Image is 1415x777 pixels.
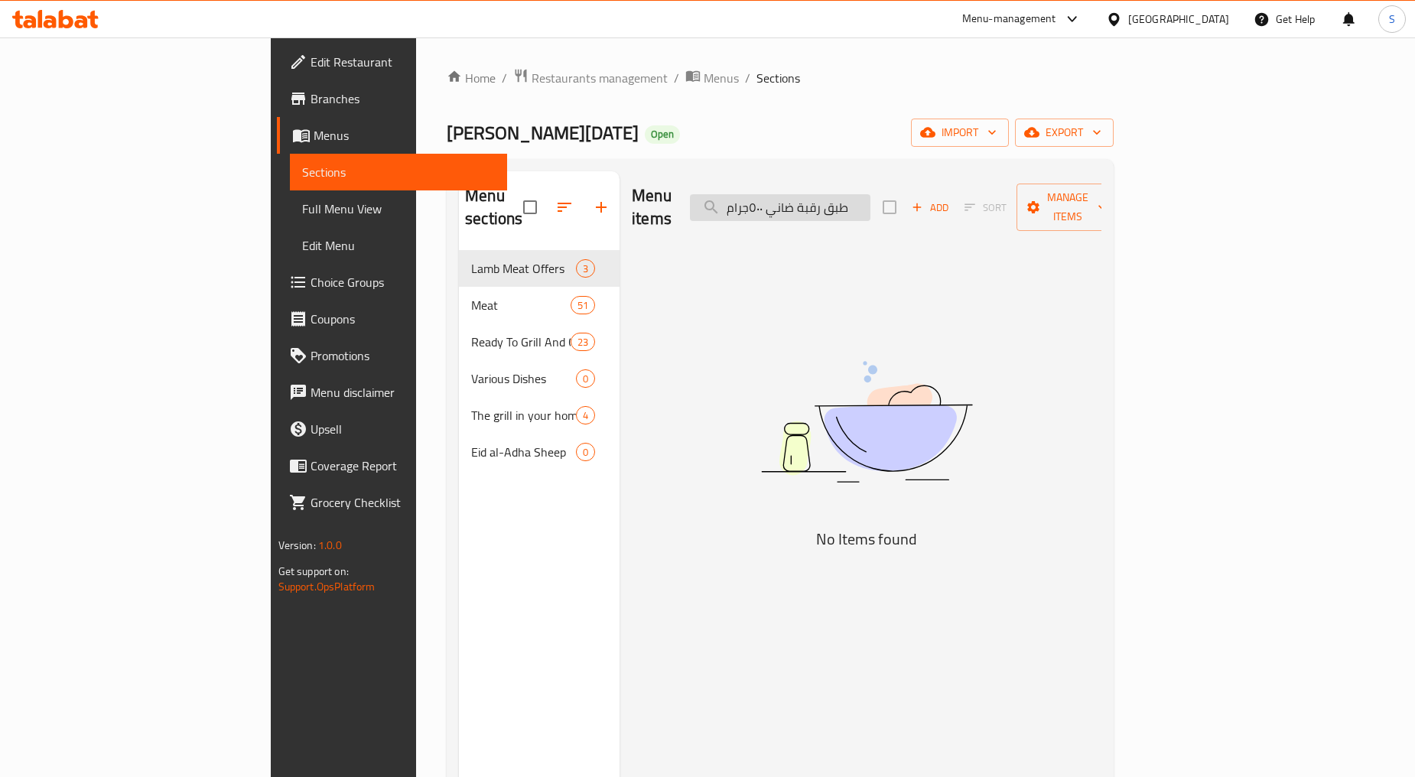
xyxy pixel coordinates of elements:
span: Sort sections [546,189,583,226]
div: The grill in your home4 [459,397,620,434]
span: Eid al-Adha Sheep [471,443,576,461]
div: items [576,369,595,388]
h2: Menu items [632,184,672,230]
nav: Menu sections [459,244,620,476]
span: Sections [302,163,495,181]
span: Add item [906,196,955,219]
div: Menu-management [962,10,1056,28]
span: Open [645,128,680,141]
span: import [923,123,997,142]
a: Grocery Checklist [277,484,507,521]
a: Edit Restaurant [277,44,507,80]
span: Edit Restaurant [311,53,495,71]
a: Edit Menu [290,227,507,264]
div: items [576,443,595,461]
span: S [1389,11,1395,28]
div: items [571,296,595,314]
span: Promotions [311,346,495,365]
span: Coupons [311,310,495,328]
span: Full Menu View [302,200,495,218]
span: Manage items [1029,188,1107,226]
a: Menu disclaimer [277,374,507,411]
button: Manage items [1017,184,1119,231]
span: Menus [314,126,495,145]
span: [PERSON_NAME][DATE] [447,115,639,150]
span: Sections [756,69,800,87]
li: / [674,69,679,87]
li: / [745,69,750,87]
div: Open [645,125,680,144]
span: 0 [577,445,594,460]
span: 3 [577,262,594,276]
a: Coverage Report [277,447,507,484]
span: Add [909,199,951,216]
span: 23 [571,335,594,349]
a: Coupons [277,301,507,337]
a: Branches [277,80,507,117]
div: items [576,406,595,424]
span: Edit Menu [302,236,495,255]
a: Sections [290,154,507,190]
span: Coverage Report [311,457,495,475]
a: Choice Groups [277,264,507,301]
div: Ready To Grill And Cook Products23 [459,323,620,360]
span: Restaurants management [532,69,668,87]
div: Various Dishes0 [459,360,620,397]
span: 0 [577,372,594,386]
h5: No Items found [675,527,1058,551]
div: [GEOGRAPHIC_DATA] [1128,11,1229,28]
a: Upsell [277,411,507,447]
span: Upsell [311,420,495,438]
span: Get support on: [278,561,349,581]
span: Various Dishes [471,369,576,388]
a: Restaurants management [513,68,668,88]
div: items [571,333,595,351]
span: Lamb Meat Offers [471,259,576,278]
span: Menus [704,69,739,87]
button: Add [906,196,955,219]
a: Menus [277,117,507,154]
span: The grill in your home [471,406,576,424]
a: Support.OpsPlatform [278,577,376,597]
button: export [1015,119,1114,147]
a: Full Menu View [290,190,507,227]
div: items [576,259,595,278]
span: Select all sections [514,191,546,223]
div: Lamb Meat Offers3 [459,250,620,287]
button: import [911,119,1009,147]
span: Grocery Checklist [311,493,495,512]
div: Eid al-Adha Sheep0 [459,434,620,470]
a: Menus [685,68,739,88]
span: Menu disclaimer [311,383,495,402]
span: Branches [311,89,495,108]
a: Promotions [277,337,507,374]
span: Meat [471,296,571,314]
button: Add section [583,189,620,226]
div: Meat51 [459,287,620,323]
span: export [1027,123,1101,142]
img: dish.svg [675,320,1058,523]
span: Choice Groups [311,273,495,291]
nav: breadcrumb [447,68,1114,88]
span: 51 [571,298,594,313]
span: Version: [278,535,316,555]
span: 1.0.0 [318,535,342,555]
span: Ready To Grill And Cook Products [471,333,571,351]
span: 4 [577,408,594,423]
input: search [690,194,870,221]
span: Select section first [955,196,1017,219]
